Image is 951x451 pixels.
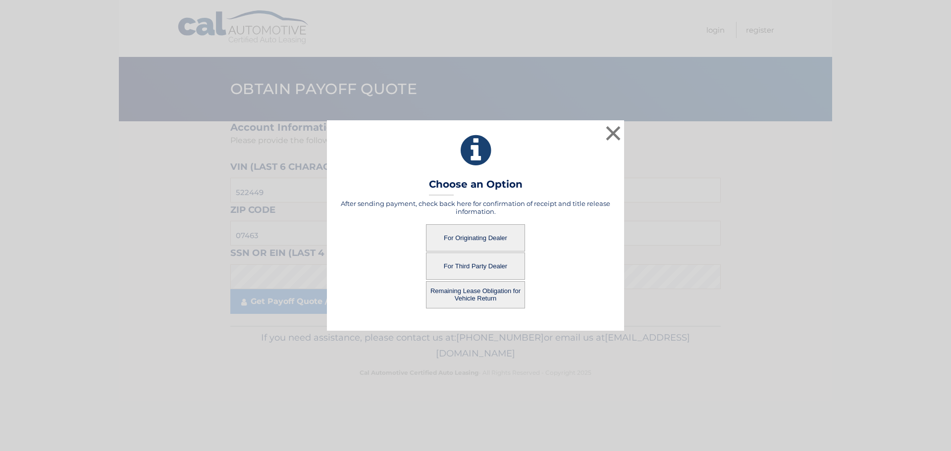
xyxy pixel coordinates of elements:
button: Remaining Lease Obligation for Vehicle Return [426,281,525,308]
button: × [603,123,623,143]
h5: After sending payment, check back here for confirmation of receipt and title release information. [339,200,612,215]
button: For Third Party Dealer [426,252,525,280]
button: For Originating Dealer [426,224,525,251]
h3: Choose an Option [429,178,523,196]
